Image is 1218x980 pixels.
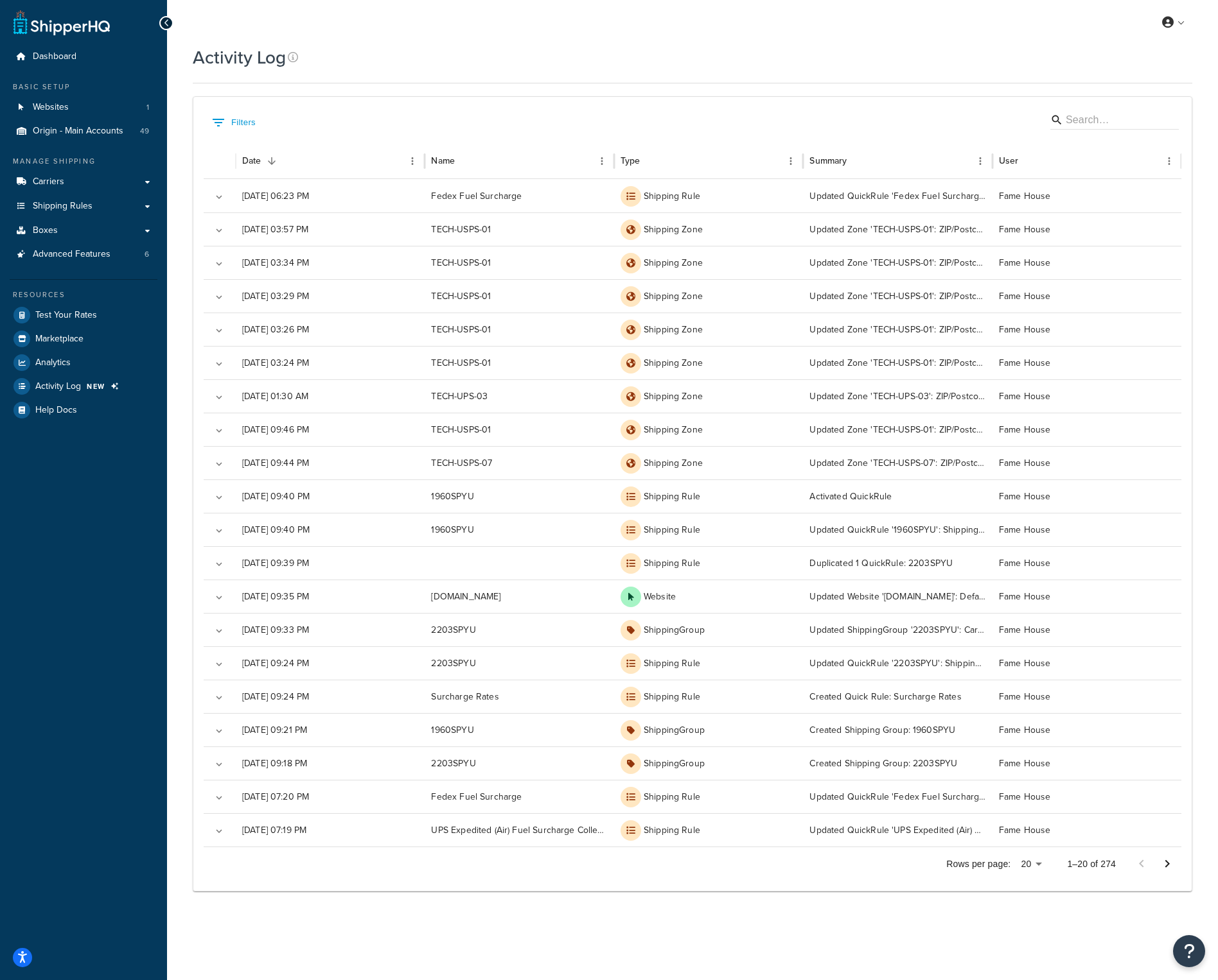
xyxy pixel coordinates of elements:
p: Shipping Zone [644,223,703,236]
span: Dashboard [33,51,76,62]
a: ShipperHQ Home [13,10,110,35]
button: Expand [210,288,228,306]
div: TECH-UPS-03 [425,379,613,413]
p: Shipping Zone [644,290,703,303]
button: Expand [210,789,228,807]
button: Expand [210,822,228,840]
div: Fame House [993,546,1181,580]
p: Shipping Zone [644,357,703,370]
div: [DATE] 09:33 PM [236,613,425,646]
button: Expand [210,522,228,540]
a: Activity Log NEW [10,375,157,398]
li: Advanced Features [10,243,157,266]
a: Help Docs [10,399,157,422]
a: Origin - Main Accounts 49 [10,119,157,143]
a: Boxes [10,219,157,243]
div: Fame House [993,346,1181,379]
a: Advanced Features 6 [10,243,157,266]
div: TECH-USPS-07 [425,446,613,479]
div: 2203SPYU [425,613,613,646]
span: Activity Log [35,381,81,392]
button: Expand [210,655,228,673]
li: Carriers [10,170,157,194]
div: Updated Zone 'TECH-USPS-01': ZIP/Postcodes [803,313,992,346]
div: 1960SPYU [425,513,613,546]
div: TECH-USPS-01 [425,413,613,446]
div: [DATE] 09:40 PM [236,479,425,513]
div: [DATE] 03:29 PM [236,279,425,313]
li: Shipping Rules [10,194,157,218]
span: Carriers [33,176,64,187]
span: Boxes [33,225,58,236]
li: Origins [10,119,157,143]
div: Updated Zone 'TECH-USPS-01': ZIP/Postcodes [803,346,992,379]
div: [DATE] 09:24 PM [236,680,425,713]
li: Activity Log [10,375,157,398]
div: [DATE] 09:40 PM [236,513,425,546]
div: Updated Zone 'TECH-USPS-01': ZIP/Postcodes [803,413,992,446]
div: Manage Shipping [10,156,157,167]
span: Advanced Features [33,249,110,260]
div: Fame House [993,279,1181,313]
div: Fame House [993,379,1181,413]
div: Fedex Fuel Surcharge [425,780,613,813]
p: Shipping Zone [644,457,703,470]
p: ShippingGroup [644,624,705,637]
button: Expand [210,188,228,206]
div: Fame House [993,513,1181,546]
div: Fame House [993,646,1181,680]
span: Analytics [35,357,71,368]
div: 1960SPYU [425,713,613,746]
div: 2203SPYU [425,646,613,680]
span: Shipping Rules [33,201,93,212]
button: Show filters [209,112,259,133]
div: TECH-USPS-01 [425,279,613,313]
div: 20 [1016,855,1046,873]
span: 6 [145,249,149,260]
div: User [999,154,1019,168]
button: Menu [403,152,421,170]
div: [DATE] 07:20 PM [236,780,425,813]
div: Date [242,154,261,168]
span: 49 [140,126,149,137]
span: 1 [146,102,149,113]
div: [DATE] 03:34 PM [236,246,425,279]
div: Updated Website 'paige-sandbox.myshopify.com': Default origins [803,580,992,613]
p: Shipping Rule [644,524,700,537]
button: Expand [210,355,228,373]
span: Help Docs [35,405,77,416]
div: Surcharge Rates [425,680,613,713]
span: Test Your Rates [35,310,97,321]
li: Analytics [10,351,157,374]
div: [DATE] 07:19 PM [236,813,425,847]
div: [DATE] 03:24 PM [236,346,425,379]
div: TECH-USPS-01 [425,212,613,246]
button: Expand [210,221,228,239]
button: Sort [456,152,474,170]
p: Shipping Rule [644,190,700,203]
div: Updated Zone 'TECH-USPS-01': ZIP/Postcodes [803,212,992,246]
a: Marketplace [10,327,157,350]
div: Fame House [993,313,1181,346]
a: Test Your Rates [10,304,157,327]
div: Updated QuickRule 'Fedex Fuel Surcharge': By a Percentage [803,780,992,813]
li: Websites [10,96,157,119]
div: Fedex Fuel Surcharge [425,179,613,212]
button: Menu [782,152,800,170]
p: Shipping Rule [644,691,700,703]
div: Fame House [993,479,1181,513]
button: Menu [593,152,611,170]
div: Updated QuickRule 'Fedex Fuel Surcharge': By a Percentage [803,179,992,212]
button: Expand [210,555,228,573]
div: [DATE] 06:23 PM [236,179,425,212]
div: Updated Zone 'TECH-USPS-07': ZIP/Postcodes [803,446,992,479]
div: Updated Zone 'TECH-USPS-01': ZIP/Postcodes [803,246,992,279]
div: Created Quick Rule: Surcharge Rates [803,680,992,713]
button: Expand [210,255,228,273]
div: Fame House [993,713,1181,746]
div: Updated Zone 'TECH-UPS-03': ZIP/Postcodes [803,379,992,413]
div: Resources [10,289,157,300]
div: Fame House [993,446,1181,479]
